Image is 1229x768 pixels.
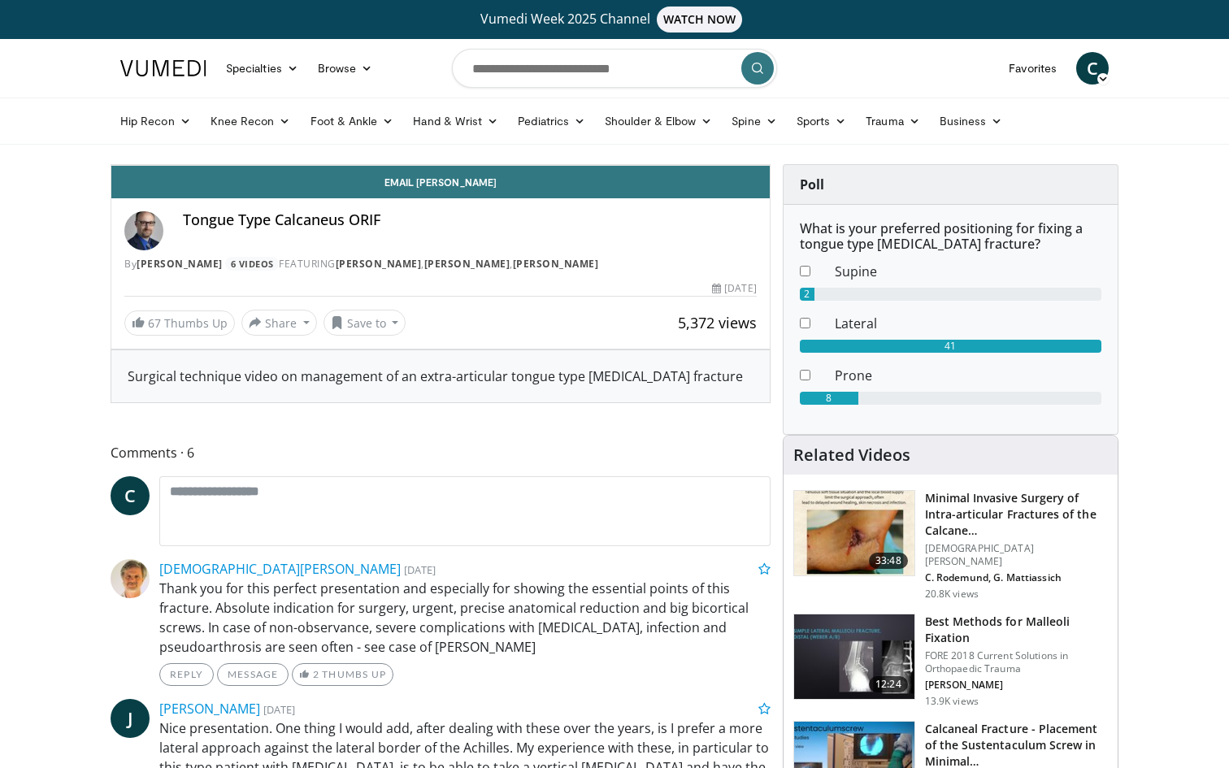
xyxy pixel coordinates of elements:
p: Thank you for this perfect presentation and especially for showing the essential points of this f... [159,579,771,657]
small: [DATE] [404,562,436,577]
a: Hand & Wrist [403,105,508,137]
a: 2 Thumbs Up [292,663,393,686]
a: 6 Videos [225,257,279,271]
p: 20.8K views [925,588,979,601]
h6: What is your preferred positioning for fixing a tongue type [MEDICAL_DATA] fracture? [800,221,1101,252]
div: Surgical technique video on management of an extra-articular tongue type [MEDICAL_DATA] fracture [128,367,753,386]
video-js: Video Player [111,165,770,166]
p: 13.9K views [925,695,979,708]
div: 8 [800,392,858,405]
a: Hip Recon [111,105,201,137]
div: 2 [800,288,814,301]
a: Vumedi Week 2025 ChannelWATCH NOW [123,7,1106,33]
a: Spine [722,105,786,137]
img: VuMedi Logo [120,60,206,76]
a: Reply [159,663,214,686]
a: Browse [308,52,383,85]
button: Save to [324,310,406,336]
a: Foot & Ankle [301,105,404,137]
div: 41 [800,340,1101,353]
a: [PERSON_NAME] [137,257,223,271]
a: Sports [787,105,857,137]
div: By FEATURING , , [124,257,757,271]
h4: Related Videos [793,445,910,465]
a: [DEMOGRAPHIC_DATA][PERSON_NAME] [159,560,401,578]
h4: Tongue Type Calcaneus ORIF [183,211,757,229]
h3: Best Methods for Malleoli Fixation [925,614,1108,646]
img: bb3c647c-2c54-4102-bd4b-4b25814f39ee.150x105_q85_crop-smart_upscale.jpg [794,614,914,699]
a: 33:48 Minimal Invasive Surgery of Intra-articular Fractures of the Calcane… [DEMOGRAPHIC_DATA][PE... [793,490,1108,601]
a: Favorites [999,52,1066,85]
a: Email [PERSON_NAME] [111,166,770,198]
a: Pediatrics [508,105,595,137]
a: J [111,699,150,738]
strong: Poll [800,176,824,193]
p: [DEMOGRAPHIC_DATA][PERSON_NAME] [925,542,1108,568]
small: [DATE] [263,702,295,717]
p: [PERSON_NAME] [925,679,1108,692]
span: 2 [313,668,319,680]
a: [PERSON_NAME] [424,257,510,271]
p: C. Rodemund, G. Mattiassich [925,571,1108,584]
span: 67 [148,315,161,331]
p: FORE 2018 Current Solutions in Orthopaedic Trauma [925,649,1108,675]
a: Business [930,105,1013,137]
a: C [111,476,150,515]
span: WATCH NOW [657,7,743,33]
a: Knee Recon [201,105,301,137]
a: Trauma [856,105,930,137]
a: [PERSON_NAME] [336,257,422,271]
a: Specialties [216,52,308,85]
div: [DATE] [712,281,756,296]
a: Shoulder & Elbow [595,105,722,137]
a: [PERSON_NAME] [159,700,260,718]
a: 67 Thumbs Up [124,310,235,336]
span: 33:48 [869,553,908,569]
a: 12:24 Best Methods for Malleoli Fixation FORE 2018 Current Solutions in Orthopaedic Trauma [PERSO... [793,614,1108,708]
dd: Supine [823,262,1114,281]
span: 5,372 views [678,313,757,332]
img: Avatar [124,211,163,250]
h3: Minimal Invasive Surgery of Intra-articular Fractures of the Calcane… [925,490,1108,539]
a: [PERSON_NAME] [513,257,599,271]
img: 35a50d49-627e-422b-a069-3479b31312bc.150x105_q85_crop-smart_upscale.jpg [794,491,914,575]
img: Avatar [111,559,150,598]
button: Share [241,310,317,336]
a: C [1076,52,1109,85]
a: Message [217,663,289,686]
dd: Lateral [823,314,1114,333]
input: Search topics, interventions [452,49,777,88]
span: 12:24 [869,676,908,692]
dd: Prone [823,366,1114,385]
span: Comments 6 [111,442,771,463]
